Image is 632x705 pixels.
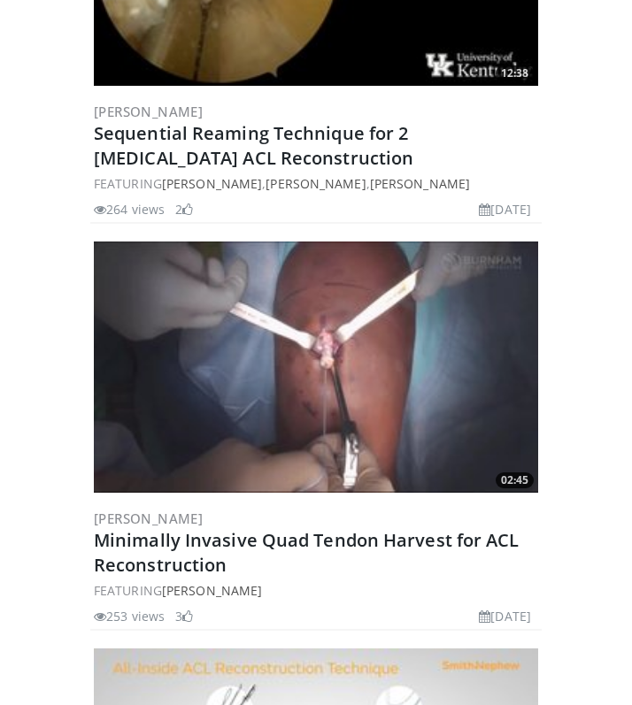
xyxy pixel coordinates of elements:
[162,582,262,599] a: [PERSON_NAME]
[162,175,262,192] a: [PERSON_NAME]
[94,241,538,493] img: 137f2d6b-da89-4a84-be81-d80563d2d302.300x170_q85_crop-smart_upscale.jpg
[94,200,165,218] li: 264 views
[479,200,531,218] li: [DATE]
[175,200,193,218] li: 2
[94,510,203,527] a: [PERSON_NAME]
[94,607,165,625] li: 253 views
[496,65,534,81] span: 12:38
[94,103,203,120] a: [PERSON_NAME]
[94,528,520,577] a: Minimally Invasive Quad Tendon Harvest for ACL Reconstruction
[479,607,531,625] li: [DATE]
[94,174,538,193] div: FEATURING , ,
[370,175,470,192] a: [PERSON_NAME]
[94,241,538,493] a: 02:45
[496,472,534,488] span: 02:45
[94,581,538,600] div: FEATURING
[266,175,366,192] a: [PERSON_NAME]
[94,121,413,170] a: Sequential Reaming Technique for 2 [MEDICAL_DATA] ACL Reconstruction
[175,607,193,625] li: 3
